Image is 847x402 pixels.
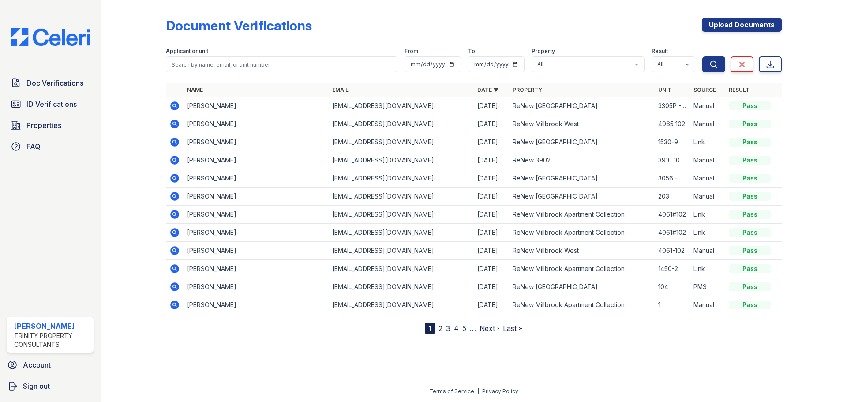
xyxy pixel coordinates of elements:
a: Sign out [4,377,97,395]
td: 1 [655,296,690,314]
a: 4 [454,324,459,333]
a: Doc Verifications [7,74,94,92]
td: [EMAIL_ADDRESS][DOMAIN_NAME] [329,296,474,314]
td: [PERSON_NAME] [184,242,329,260]
td: [DATE] [474,242,509,260]
div: | [477,388,479,394]
td: Manual [690,97,725,115]
td: 3910 10 [655,151,690,169]
td: ReNew [GEOGRAPHIC_DATA] [509,188,654,206]
td: [DATE] [474,206,509,224]
span: … [470,323,476,334]
td: ReNew Millbrook West [509,242,654,260]
span: Account [23,360,51,370]
a: Property [513,86,542,93]
td: [PERSON_NAME] [184,260,329,278]
a: Email [332,86,349,93]
a: Properties [7,116,94,134]
td: [EMAIL_ADDRESS][DOMAIN_NAME] [329,278,474,296]
td: ReNew 3902 [509,151,654,169]
td: [DATE] [474,278,509,296]
td: [PERSON_NAME] [184,133,329,151]
td: ReNew Millbrook Apartment Collection [509,260,654,278]
a: Privacy Policy [482,388,518,394]
td: [EMAIL_ADDRESS][DOMAIN_NAME] [329,260,474,278]
td: ReNew Millbrook Apartment Collection [509,206,654,224]
div: Document Verifications [166,18,312,34]
td: [EMAIL_ADDRESS][DOMAIN_NAME] [329,97,474,115]
td: [PERSON_NAME] [184,278,329,296]
a: Name [187,86,203,93]
td: 4061-102 [655,242,690,260]
a: FAQ [7,138,94,155]
td: Manual [690,296,725,314]
div: Pass [729,192,771,201]
input: Search by name, email, or unit number [166,56,397,72]
td: 4061#102 [655,224,690,242]
td: 3056 - 301 [655,169,690,188]
td: [PERSON_NAME] [184,206,329,224]
td: ReNew Millbrook West [509,115,654,133]
td: [PERSON_NAME] [184,115,329,133]
td: Manual [690,115,725,133]
a: 5 [462,324,466,333]
td: [DATE] [474,97,509,115]
td: ReNew Millbrook Apartment Collection [509,296,654,314]
td: 4061#102 [655,206,690,224]
td: [PERSON_NAME] [184,169,329,188]
td: [DATE] [474,224,509,242]
div: Pass [729,264,771,273]
td: [DATE] [474,133,509,151]
td: 1450-2 [655,260,690,278]
td: [PERSON_NAME] [184,224,329,242]
td: [EMAIL_ADDRESS][DOMAIN_NAME] [329,188,474,206]
td: Link [690,224,725,242]
div: [PERSON_NAME] [14,321,90,331]
a: Result [729,86,750,93]
td: [PERSON_NAME] [184,151,329,169]
td: ReNew Millbrook Apartment Collection [509,224,654,242]
td: [EMAIL_ADDRESS][DOMAIN_NAME] [329,206,474,224]
label: To [468,48,475,55]
div: Pass [729,174,771,183]
div: Pass [729,156,771,165]
td: Manual [690,188,725,206]
a: Account [4,356,97,374]
td: Manual [690,151,725,169]
a: Upload Documents [702,18,782,32]
label: From [405,48,418,55]
span: FAQ [26,141,41,152]
td: 203 [655,188,690,206]
td: [DATE] [474,151,509,169]
a: Last » [503,324,522,333]
td: ReNew [GEOGRAPHIC_DATA] [509,278,654,296]
div: Pass [729,210,771,219]
label: Applicant or unit [166,48,208,55]
td: Manual [690,169,725,188]
td: [PERSON_NAME] [184,188,329,206]
td: [EMAIL_ADDRESS][DOMAIN_NAME] [329,169,474,188]
td: [EMAIL_ADDRESS][DOMAIN_NAME] [329,224,474,242]
label: Property [532,48,555,55]
a: ID Verifications [7,95,94,113]
td: Link [690,206,725,224]
div: Pass [729,120,771,128]
td: [EMAIL_ADDRESS][DOMAIN_NAME] [329,151,474,169]
div: Pass [729,228,771,237]
td: Manual [690,242,725,260]
td: [DATE] [474,296,509,314]
span: ID Verifications [26,99,77,109]
span: Properties [26,120,61,131]
td: 3305P - 301 [655,97,690,115]
td: [DATE] [474,115,509,133]
td: [PERSON_NAME] [184,296,329,314]
td: 104 [655,278,690,296]
td: 1530-9 [655,133,690,151]
a: Date ▼ [477,86,498,93]
div: Trinity Property Consultants [14,331,90,349]
a: Terms of Service [429,388,474,394]
td: 4065 102 [655,115,690,133]
td: ReNew [GEOGRAPHIC_DATA] [509,97,654,115]
td: [DATE] [474,169,509,188]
